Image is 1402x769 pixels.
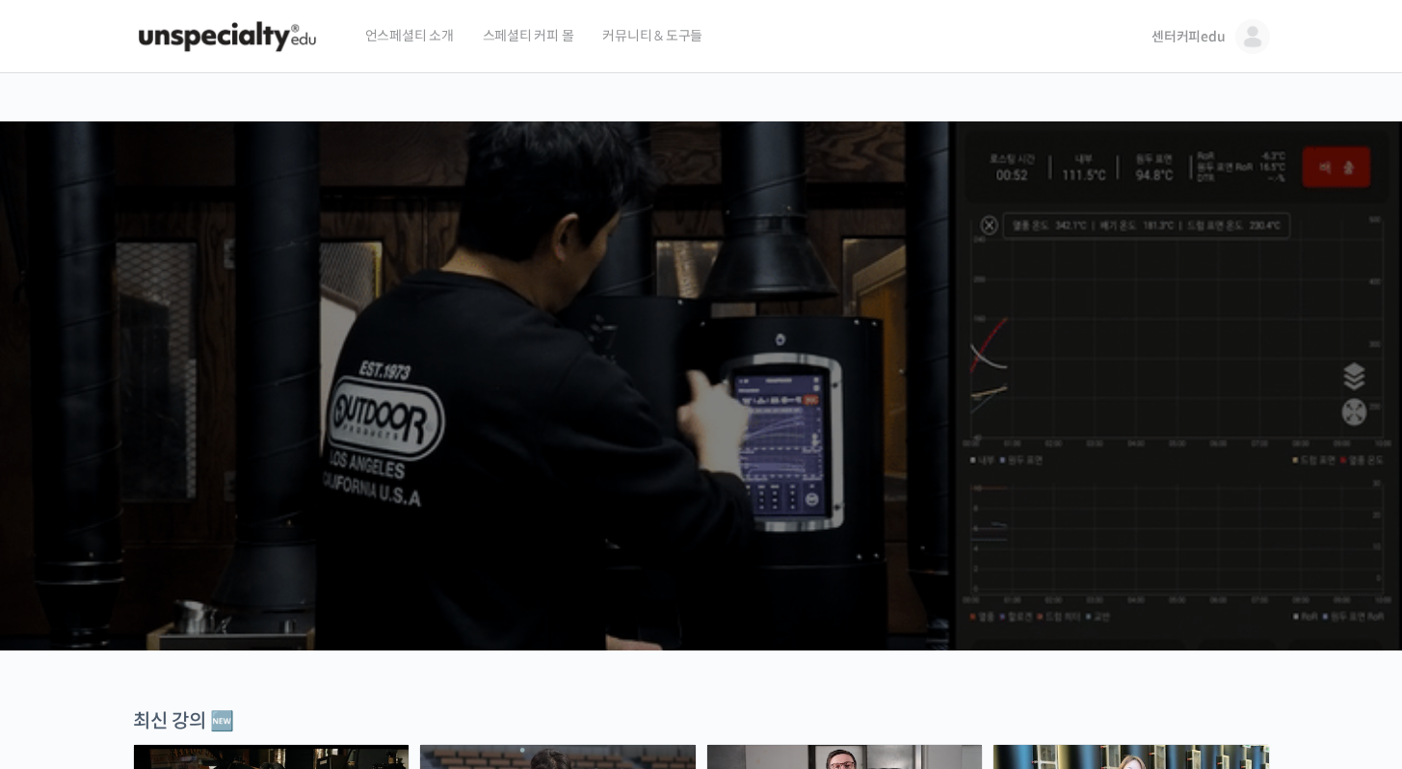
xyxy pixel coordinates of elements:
[19,401,1384,428] p: 시간과 장소에 구애받지 않고, 검증된 커리큘럼으로
[1151,28,1225,45] span: 센터커피edu
[19,295,1384,392] p: [PERSON_NAME]을 다하는 당신을 위해, 최고와 함께 만든 커피 클래스
[133,708,1270,734] div: 최신 강의 🆕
